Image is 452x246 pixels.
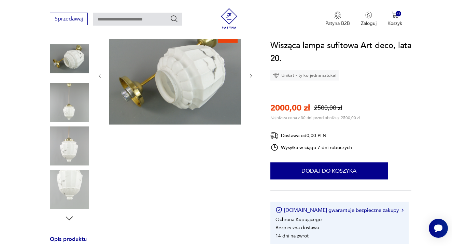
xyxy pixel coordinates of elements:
[276,207,404,214] button: [DOMAIN_NAME] gwarantuje bezpieczne zakupy
[387,12,402,27] button: 0Koszyk
[270,39,411,65] h1: Wisząca lampa sufitowa Art deco, lata 20.
[314,104,342,112] p: 2500,00 zł
[325,20,350,27] p: Patyna B2B
[361,20,377,27] p: Zaloguj
[365,12,372,18] img: Ikonka użytkownika
[270,102,310,114] p: 2000,00 zł
[270,131,352,140] div: Dostawa od 0,00 PLN
[50,170,89,209] img: Zdjęcie produktu Wisząca lampa sufitowa Art deco, lata 20.
[325,12,350,27] button: Patyna B2B
[50,39,89,78] img: Zdjęcie produktu Wisząca lampa sufitowa Art deco, lata 20.
[401,208,404,212] img: Ikona strzałki w prawo
[109,26,241,125] img: Zdjęcie produktu Wisząca lampa sufitowa Art deco, lata 20.
[50,13,88,25] button: Sprzedawaj
[392,12,398,18] img: Ikona koszyka
[429,219,448,238] iframe: Smartsupp widget button
[276,216,322,223] li: Ochrona Kupującego
[219,8,239,29] img: Patyna - sklep z meblami i dekoracjami vintage
[50,126,89,165] img: Zdjęcie produktu Wisząca lampa sufitowa Art deco, lata 20.
[270,131,279,140] img: Ikona dostawy
[270,115,360,120] p: Najniższa cena z 30 dni przed obniżką: 2500,00 zł
[270,143,352,151] div: Wysyłka w ciągu 7 dni roboczych
[276,233,309,239] li: 14 dni na zwrot
[273,72,279,78] img: Ikona diamentu
[387,20,402,27] p: Koszyk
[270,162,388,179] button: Dodaj do koszyka
[270,70,339,81] div: Unikat - tylko jedna sztuka!
[396,11,401,17] div: 0
[334,12,341,19] img: Ikona medalu
[361,12,377,27] button: Zaloguj
[325,12,350,27] a: Ikona medaluPatyna B2B
[50,17,88,22] a: Sprzedawaj
[276,225,319,231] li: Bezpieczna dostawa
[170,15,178,23] button: Szukaj
[50,83,89,122] img: Zdjęcie produktu Wisząca lampa sufitowa Art deco, lata 20.
[276,207,282,214] img: Ikona certyfikatu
